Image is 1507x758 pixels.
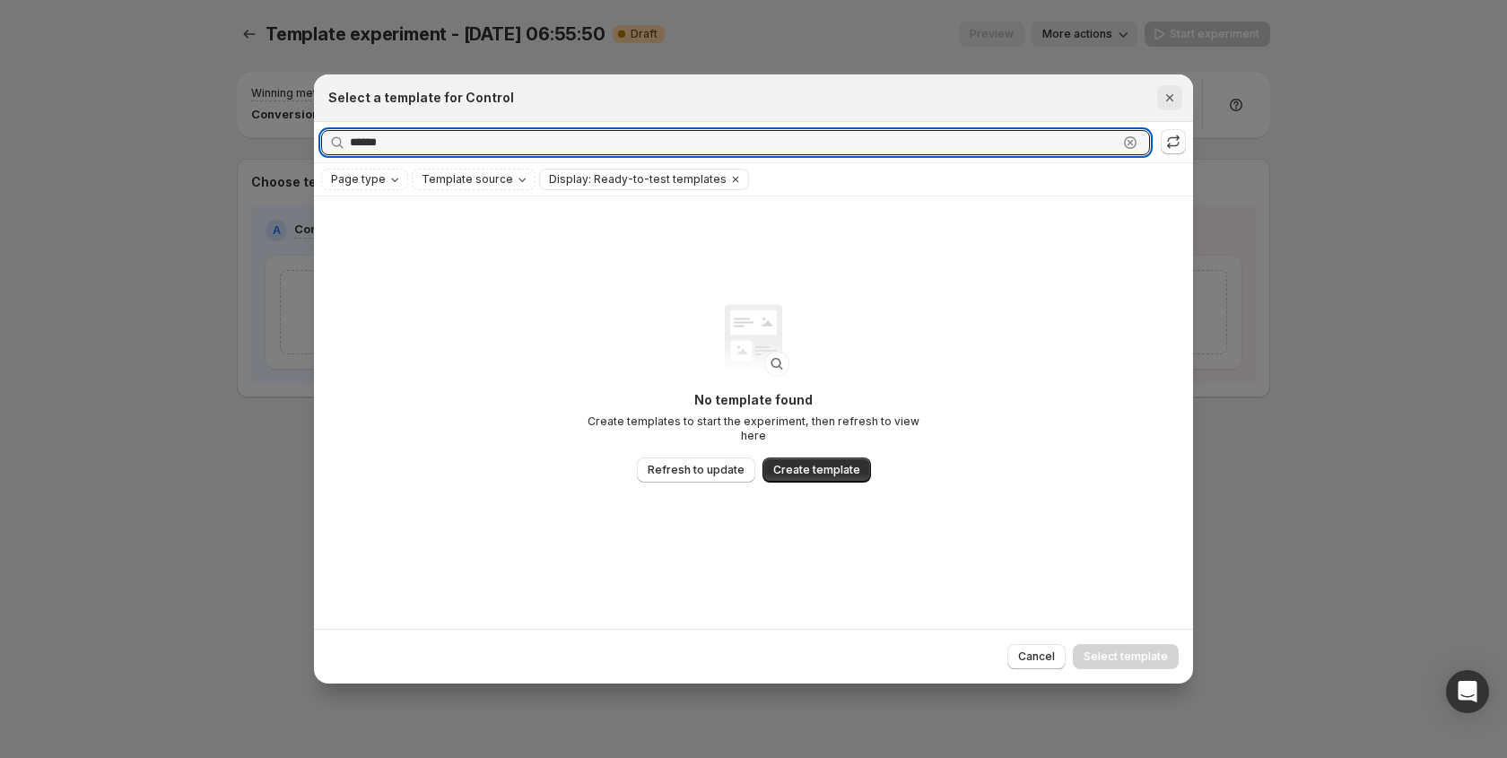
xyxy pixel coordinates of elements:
span: Template source [422,172,513,187]
span: Refresh to update [648,463,745,477]
button: Page type [322,170,407,189]
button: Template source [413,170,535,189]
p: Create templates to start the experiment, then refresh to view here [574,414,933,443]
button: Cancel [1007,644,1066,669]
p: No template found [574,391,933,409]
button: Refresh to update [637,457,755,483]
span: Cancel [1018,649,1055,664]
button: Clear [727,170,745,189]
button: Close [1157,85,1182,110]
h2: Select a template for Control [328,89,514,107]
span: Create template [773,463,860,477]
button: Display: Ready-to-test templates [540,170,727,189]
button: Clear [1121,134,1139,152]
div: Open Intercom Messenger [1446,670,1489,713]
span: Page type [331,172,386,187]
button: Create template [762,457,871,483]
span: Display: Ready-to-test templates [549,172,727,187]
